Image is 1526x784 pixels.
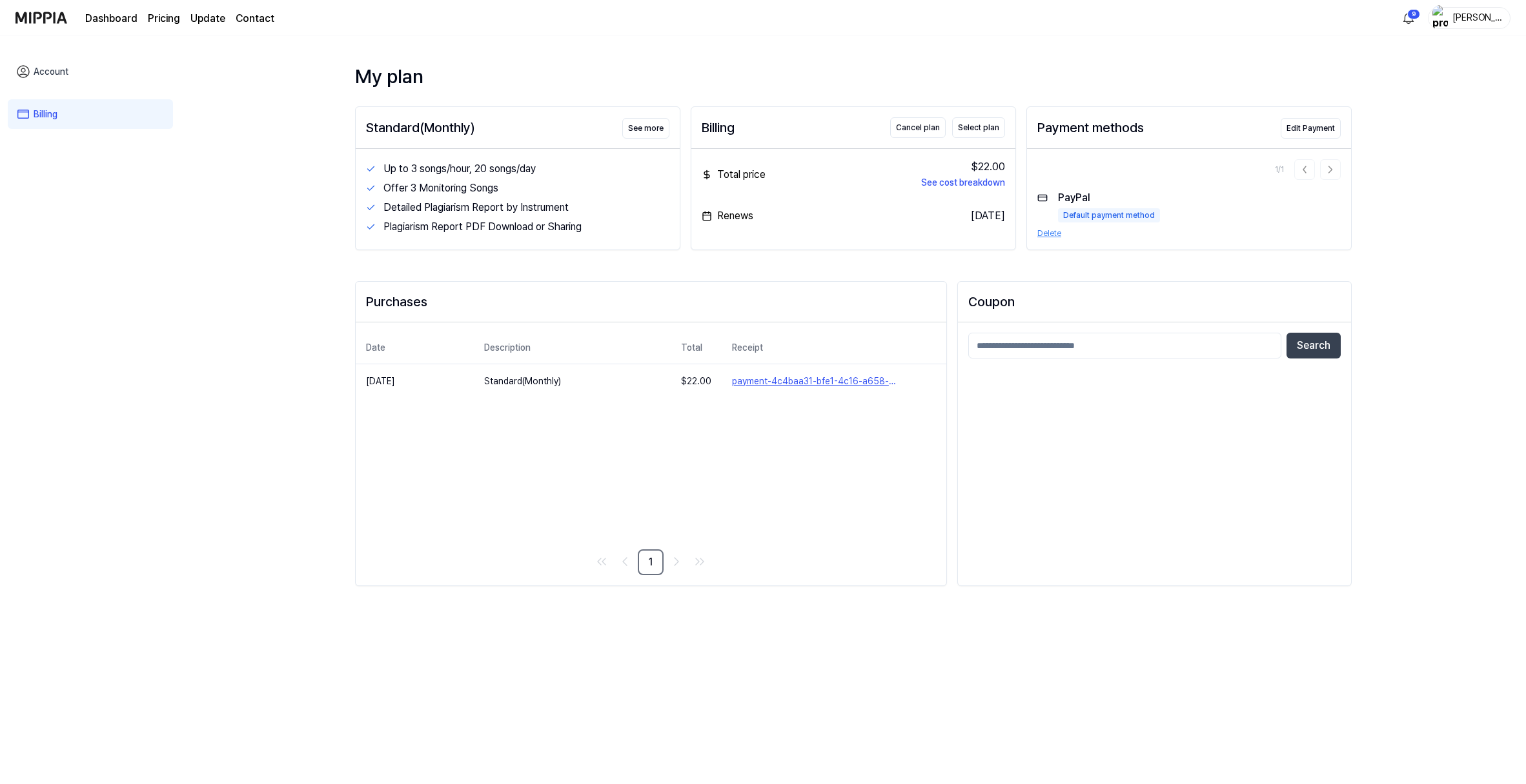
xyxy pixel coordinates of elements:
img: profile [1432,5,1448,31]
a: Go to first page [591,551,612,572]
div: Detailed Plagiarism Report by Instrument [383,200,669,215]
a: Dashboard [85,11,137,26]
a: Billing [8,99,173,129]
div: Billing [702,118,735,137]
button: Pricing [148,11,180,26]
nav: pagination [356,549,946,575]
div: Default payment method [1058,208,1160,222]
a: Go to last page [689,551,710,572]
th: Date [356,333,474,364]
button: See cost breakdown [921,176,1005,190]
th: Description [474,333,671,364]
div: Payment methods [1037,118,1144,137]
div: Renews [702,208,753,224]
div: Offer 3 Monitoring Songs [383,181,669,196]
a: See more [622,117,669,139]
div: [DATE] [971,208,1005,224]
a: Contact [236,11,274,26]
a: Account [8,57,173,86]
button: payment-4c4baa31-bfe1-4c16-a658-d0447904e702 [732,375,936,388]
button: See more [622,118,669,139]
div: My plan [355,62,1352,91]
a: 1 [638,549,664,575]
a: Update [190,11,225,26]
button: Select plan [952,117,1005,138]
button: Cancel plan [890,117,946,138]
div: 1 / 1 [1275,164,1284,175]
a: Edit Payment [1281,117,1341,139]
button: Search [1287,333,1341,358]
div: PayPal [1058,190,1160,222]
div: $22.00 [921,159,1005,175]
a: Go to previous page [615,551,635,572]
button: 알림9 [1398,8,1419,28]
img: 알림 [1401,10,1416,26]
div: Standard(Monthly) [366,118,474,137]
td: Standard(Monthly) [474,364,671,398]
button: Edit Payment [1281,118,1341,139]
div: [PERSON_NAME] [1452,10,1502,24]
th: Receipt [722,333,946,364]
button: Delete [1037,228,1061,239]
td: [DATE] [356,364,474,398]
div: 9 [1407,9,1420,19]
td: $ 22.00 [671,364,722,398]
th: Total [671,333,722,364]
div: Up to 3 songs/hour, 20 songs/day [383,161,669,177]
div: Total price [702,159,766,190]
div: Purchases [366,292,936,311]
div: Plagiarism Report PDF Download or Sharing [383,219,669,235]
h2: Coupon [968,292,1341,311]
a: Go to next page [666,551,687,572]
button: profile[PERSON_NAME] [1428,7,1511,29]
